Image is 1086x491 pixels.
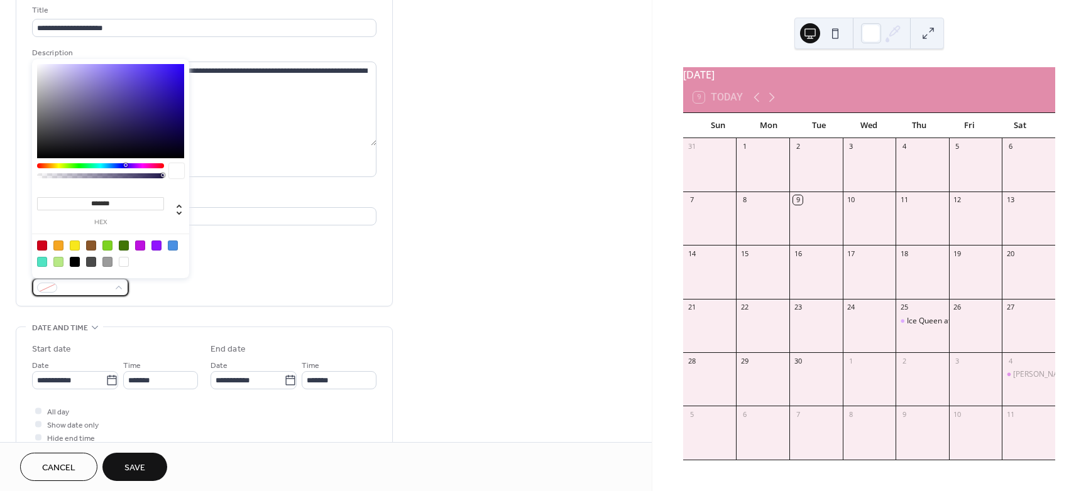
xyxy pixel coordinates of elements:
div: 29 [740,356,749,365]
div: #7ED321 [102,240,112,251]
span: Cancel [42,461,75,475]
div: Ice Queen at Jonesboro CFA [896,316,949,326]
div: 20 [1006,249,1015,258]
div: #FFFFFF [119,257,129,267]
div: 9 [793,195,803,205]
div: [DATE] [683,67,1055,82]
div: Sun [693,113,743,138]
div: #F5A623 [53,240,63,251]
div: 4 [1006,356,1015,365]
div: #B8E986 [53,257,63,267]
div: 18 [899,249,909,258]
div: 27 [1006,303,1015,312]
div: #50E3C2 [37,257,47,267]
div: 24 [847,303,856,312]
div: 22 [740,303,749,312]
div: #9013FE [151,240,162,251]
div: 14 [687,249,696,258]
span: Show date only [47,419,99,432]
div: Title [32,4,374,17]
div: Location [32,192,374,205]
div: 7 [793,409,803,419]
div: #4A4A4A [86,257,96,267]
div: 16 [793,249,803,258]
div: Fri [945,113,995,138]
div: 11 [1006,409,1015,419]
div: #9B9B9B [102,257,112,267]
div: 19 [953,249,962,258]
div: #F8E71C [70,240,80,251]
div: End date [211,343,246,356]
div: #BD10E0 [135,240,145,251]
div: 12 [953,195,962,205]
div: 26 [953,303,962,312]
span: Date [211,359,228,372]
div: 3 [847,142,856,151]
button: Cancel [20,453,97,481]
div: 5 [953,142,962,151]
div: 28 [687,356,696,365]
div: 10 [847,195,856,205]
div: 1 [847,356,856,365]
div: 15 [740,249,749,258]
div: 7 [687,195,696,205]
div: 3 [953,356,962,365]
div: 6 [740,409,749,419]
div: Start date [32,343,71,356]
div: 1 [740,142,749,151]
div: #417505 [119,240,129,251]
span: Time [302,359,319,372]
span: Save [124,461,145,475]
div: 17 [847,249,856,258]
div: #D0021B [37,240,47,251]
div: #8B572A [86,240,96,251]
div: 25 [899,303,909,312]
div: Ice Queen at [GEOGRAPHIC_DATA] CFA [907,316,1045,326]
div: 9 [899,409,909,419]
div: Sat [995,113,1045,138]
span: Hide end time [47,432,95,445]
div: #000000 [70,257,80,267]
div: 10 [953,409,962,419]
span: All day [47,406,69,419]
div: 8 [847,409,856,419]
span: Time [123,359,141,372]
button: Save [102,453,167,481]
span: Date and time [32,321,88,335]
div: Thu [894,113,945,138]
div: 8 [740,195,749,205]
div: Tue [794,113,844,138]
div: 5 [687,409,696,419]
div: #4A90E2 [168,240,178,251]
div: 2 [793,142,803,151]
div: Description [32,46,374,60]
div: 23 [793,303,803,312]
div: 21 [687,303,696,312]
div: 6 [1006,142,1015,151]
div: Mamie's Poppy Plates [1002,369,1055,380]
div: 31 [687,142,696,151]
div: 30 [793,356,803,365]
div: 13 [1006,195,1015,205]
label: hex [37,219,164,226]
div: Wed [844,113,894,138]
div: Mon [743,113,794,138]
span: Date [32,359,49,372]
div: 4 [899,142,909,151]
div: 2 [899,356,909,365]
div: 11 [899,195,909,205]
